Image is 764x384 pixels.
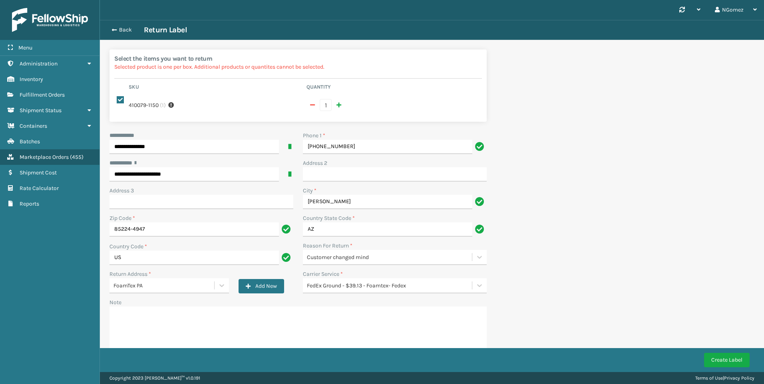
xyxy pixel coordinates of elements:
h3: Return Label [144,25,187,35]
label: Country Code [109,242,147,251]
label: Phone 1 [303,131,325,140]
th: Quantity [304,83,482,93]
button: Back [107,26,144,34]
label: Reason For Return [303,241,352,250]
img: logo [12,8,88,32]
button: Create Label [704,353,750,367]
span: ( 1 ) [160,101,166,109]
label: Address 2 [303,159,327,167]
a: Privacy Policy [724,375,754,381]
th: Sku [126,83,304,93]
span: ( 455 ) [70,154,84,160]
span: Batches [20,138,40,145]
span: Containers [20,123,47,129]
span: Administration [20,60,58,67]
span: Marketplace Orders [20,154,69,160]
label: Carrier Service [303,270,343,278]
label: Note [109,299,121,306]
div: FoamTex PA [113,281,215,290]
div: Customer changed mind [307,253,473,261]
div: FedEx Ground - $39.13 - Foamtex- Fedex [307,281,473,290]
span: Menu [18,44,32,51]
span: Rate Calculator [20,185,59,192]
p: Selected product is one per box. Additional products or quantites cannot be selected. [114,63,482,71]
label: 410079-1150 [129,101,159,109]
label: Country State Code [303,214,355,222]
span: Inventory [20,76,43,83]
span: Reports [20,200,39,207]
span: Shipment Status [20,107,62,114]
label: Return Address [109,270,151,278]
button: Add New [239,279,284,293]
div: | [695,372,754,384]
label: City [303,186,316,195]
a: Terms of Use [695,375,723,381]
span: Fulfillment Orders [20,91,65,98]
h2: Select the items you want to return [114,54,482,63]
label: Zip Code [109,214,135,222]
p: Copyright 2023 [PERSON_NAME]™ v 1.0.191 [109,372,200,384]
label: Address 3 [109,186,134,195]
span: Shipment Cost [20,169,57,176]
